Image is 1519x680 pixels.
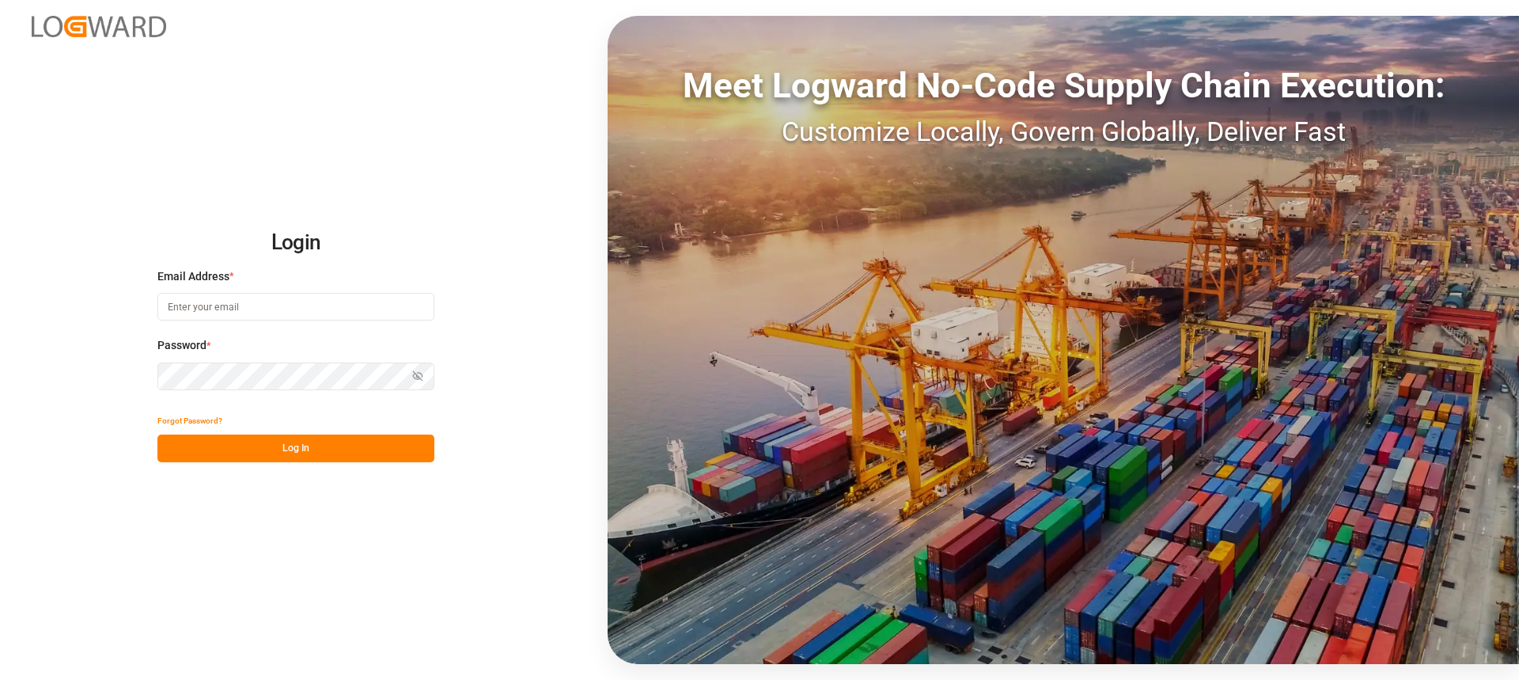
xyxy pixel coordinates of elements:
input: Enter your email [157,293,434,321]
div: Meet Logward No-Code Supply Chain Execution: [608,59,1519,112]
span: Password [157,337,206,354]
button: Forgot Password? [157,407,222,435]
span: Email Address [157,268,229,285]
h2: Login [157,218,434,268]
div: Customize Locally, Govern Globally, Deliver Fast [608,112,1519,152]
button: Log In [157,435,434,462]
img: Logward_new_orange.png [32,16,166,37]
